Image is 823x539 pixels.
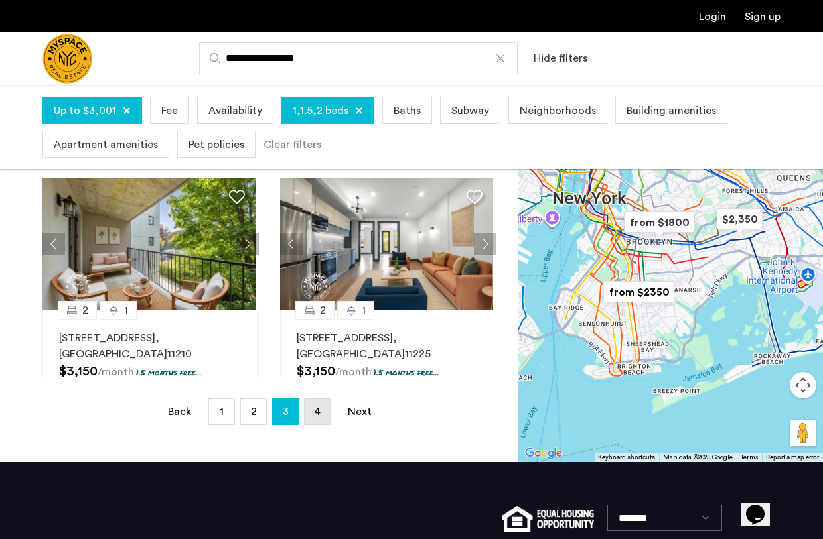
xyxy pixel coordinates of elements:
[741,453,758,462] a: Terms (opens in new tab)
[54,103,116,119] span: Up to $3,001
[627,103,716,119] span: Building amenities
[236,233,259,255] button: Next apartment
[745,11,781,22] a: Registration
[297,365,335,378] span: $3,150
[534,50,587,66] button: Show or hide filters
[619,208,700,237] div: from $1800
[59,365,98,378] span: $3,150
[522,445,565,462] img: Google
[790,420,816,446] button: Drag Pegman onto the map to open Street View
[42,34,92,84] img: logo
[711,204,768,234] div: $2,350
[520,103,596,119] span: Neighborhoods
[394,103,421,119] span: Baths
[54,137,158,152] span: Apartment amenities
[59,330,242,362] p: [STREET_ADDRESS] 11210
[598,277,680,307] div: from $2350
[208,103,262,119] span: Availability
[283,401,289,422] span: 3
[293,103,348,119] span: 1,1.5,2 beds
[280,178,493,310] img: 8515455b-be52-4141-8a40-4c35d33cf98b_638930252778033938.jpeg
[42,233,65,255] button: Previous apartment
[502,506,594,532] img: equal-housing.png
[42,398,496,425] nav: Pagination
[280,233,303,255] button: Previous apartment
[474,233,496,255] button: Next apartment
[663,454,733,461] span: Map data ©2025 Google
[320,302,326,318] span: 2
[161,103,178,119] span: Fee
[42,310,259,430] a: 21[STREET_ADDRESS], [GEOGRAPHIC_DATA]112101.5 months free...No FeeNet Effective: $2,786.54
[251,406,257,417] span: 2
[790,372,816,398] button: Map camera controls
[346,399,373,424] a: Next
[199,42,518,74] input: Apartment Search
[335,367,372,377] sub: /month
[166,399,192,424] a: Back
[42,34,92,84] a: Cazamio Logo
[297,330,480,362] p: [STREET_ADDRESS] 11225
[741,486,783,526] iframe: chat widget
[766,453,819,462] a: Report a map error
[607,505,722,531] select: Language select
[82,302,88,318] span: 2
[522,445,565,462] a: Open this area in Google Maps (opens a new window)
[124,302,128,318] span: 1
[280,310,496,430] a: 21[STREET_ADDRESS], [GEOGRAPHIC_DATA]112251.5 months free...No FeeNet Effective: $2,786.54
[451,103,489,119] span: Subway
[188,137,244,152] span: Pet policies
[314,406,321,417] span: 4
[362,302,366,318] span: 1
[98,367,134,377] sub: /month
[374,367,439,378] p: 1.5 months free...
[263,137,321,152] div: Clear filters
[136,367,202,378] p: 1.5 months free...
[42,178,256,310] img: 8515455b-be52-4141-8a40-4c35d33cf98b_638930272638041592.jpeg
[699,11,726,22] a: Login
[598,453,655,462] button: Keyboard shortcuts
[220,406,224,417] span: 1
